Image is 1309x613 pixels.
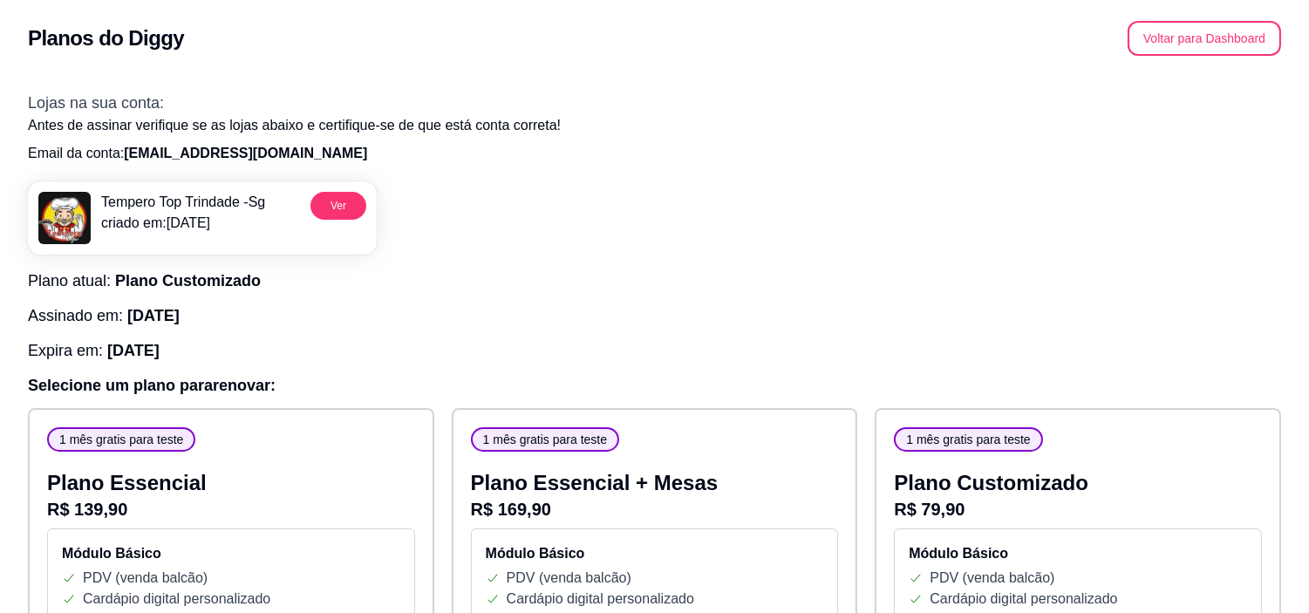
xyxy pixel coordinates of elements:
p: Cardápio digital personalizado [83,589,270,610]
p: Plano Essencial + Mesas [471,469,839,497]
img: menu logo [38,192,91,244]
h2: Planos do Diggy [28,24,184,52]
h4: Módulo Básico [486,543,824,564]
p: PDV (venda balcão) [83,568,208,589]
p: Plano Essencial [47,469,415,497]
p: Antes de assinar verifique se as lojas abaixo e certifique-se de que está conta correta! [28,115,1281,136]
button: Ver [310,192,366,220]
a: menu logoTempero Top Trindade -Sgcriado em:[DATE]Ver [28,181,377,255]
p: R$ 169,90 [471,497,839,521]
h3: Expira em: [28,338,1281,363]
p: R$ 79,90 [894,497,1262,521]
span: [EMAIL_ADDRESS][DOMAIN_NAME] [124,146,367,160]
span: 1 mês gratis para teste [899,431,1037,448]
p: Tempero Top Trindade -Sg [101,192,265,213]
p: R$ 139,90 [47,497,415,521]
h3: Assinado em: [28,303,1281,328]
a: Voltar para Dashboard [1128,31,1281,45]
span: 1 mês gratis para teste [476,431,614,448]
h3: Selecione um plano para renovar : [28,373,1281,398]
h3: Plano atual: [28,269,1281,293]
p: Email da conta: [28,143,1281,164]
p: criado em: [DATE] [101,213,265,234]
p: PDV (venda balcão) [930,568,1054,589]
p: PDV (venda balcão) [507,568,631,589]
span: 1 mês gratis para teste [52,431,190,448]
p: Cardápio digital personalizado [930,589,1117,610]
h4: Módulo Básico [62,543,400,564]
span: [DATE] [127,307,180,324]
h4: Módulo Básico [909,543,1247,564]
p: Plano Customizado [894,469,1262,497]
span: Plano Customizado [115,272,261,289]
h3: Lojas na sua conta: [28,91,1281,115]
p: Cardápio digital personalizado [507,589,694,610]
button: Voltar para Dashboard [1128,21,1281,56]
span: [DATE] [107,342,160,359]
